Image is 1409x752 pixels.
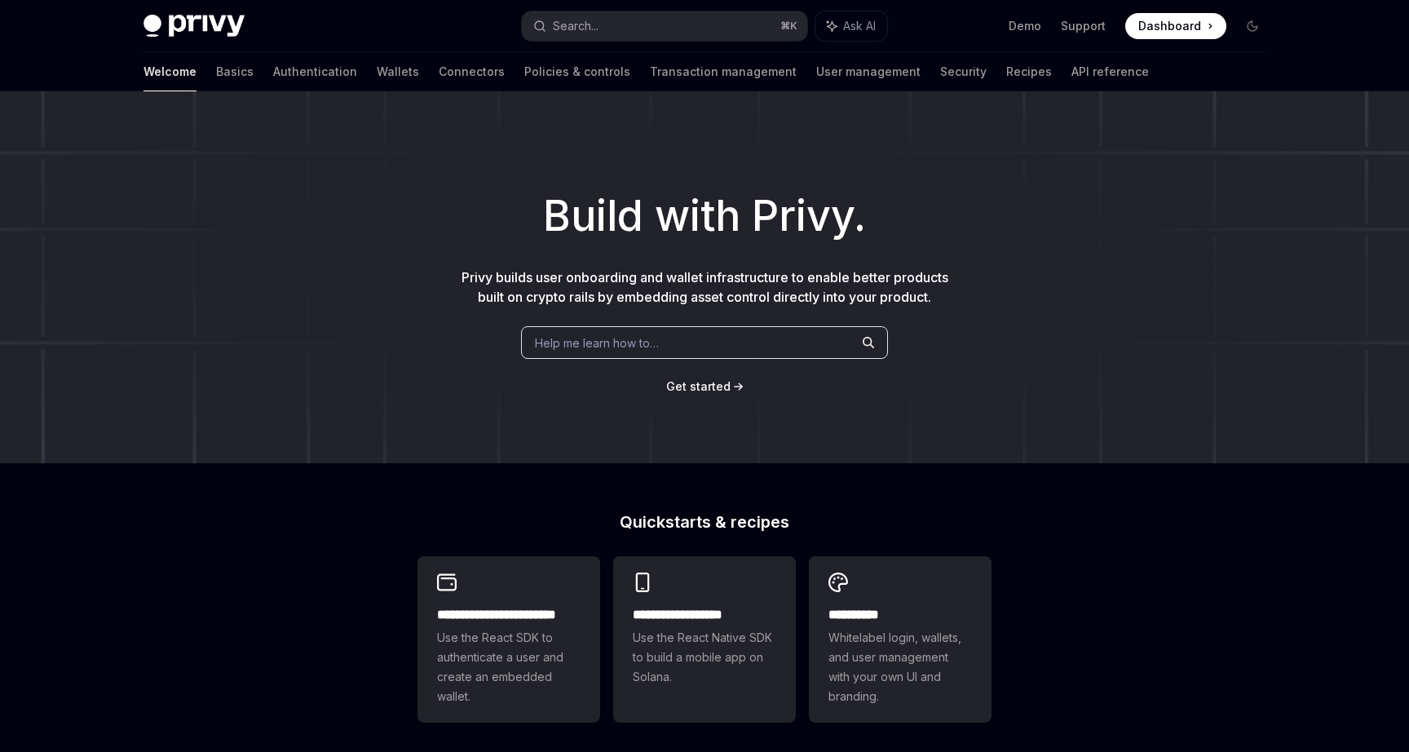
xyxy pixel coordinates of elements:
span: Privy builds user onboarding and wallet infrastructure to enable better products built on crypto ... [462,269,948,305]
span: Get started [666,379,731,393]
span: Use the React Native SDK to build a mobile app on Solana. [633,628,776,687]
span: Ask AI [843,18,876,34]
button: Toggle dark mode [1239,13,1265,39]
a: Recipes [1006,52,1052,91]
img: dark logo [144,15,245,38]
h2: Quickstarts & recipes [417,514,992,530]
a: Welcome [144,52,197,91]
a: Connectors [439,52,505,91]
button: Ask AI [815,11,887,41]
span: Whitelabel login, wallets, and user management with your own UI and branding. [828,628,972,706]
div: Search... [553,16,598,36]
button: Search...⌘K [522,11,807,41]
span: Use the React SDK to authenticate a user and create an embedded wallet. [437,628,581,706]
span: ⌘ K [780,20,797,33]
a: Policies & controls [524,52,630,91]
span: Help me learn how to… [535,334,659,352]
a: Demo [1009,18,1041,34]
a: Transaction management [650,52,797,91]
a: Get started [666,378,731,395]
a: Basics [216,52,254,91]
a: **** *****Whitelabel login, wallets, and user management with your own UI and branding. [809,556,992,723]
a: **** **** **** ***Use the React Native SDK to build a mobile app on Solana. [613,556,796,723]
a: API reference [1071,52,1149,91]
a: Support [1061,18,1106,34]
a: User management [816,52,921,91]
a: Security [940,52,987,91]
a: Wallets [377,52,419,91]
a: Authentication [273,52,357,91]
h1: Build with Privy. [26,184,1383,248]
span: Dashboard [1138,18,1201,34]
a: Dashboard [1125,13,1226,39]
